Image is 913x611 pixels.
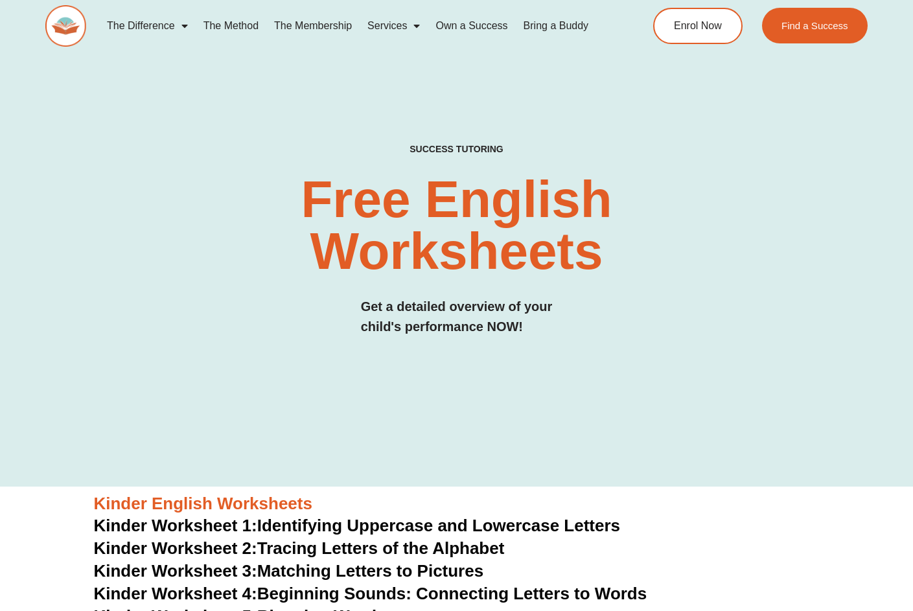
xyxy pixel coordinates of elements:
[196,11,266,41] a: The Method
[94,584,647,603] a: Kinder Worksheet 4:Beginning Sounds: Connecting Letters to Words
[94,516,257,535] span: Kinder Worksheet 1:
[516,11,597,41] a: Bring a Buddy
[94,516,621,535] a: Kinder Worksheet 1:Identifying Uppercase and Lowercase Letters
[99,11,196,41] a: The Difference
[94,561,484,581] a: Kinder Worksheet 3:Matching Letters to Pictures
[361,297,553,337] h3: Get a detailed overview of your child's performance NOW!
[360,11,428,41] a: Services
[94,561,257,581] span: Kinder Worksheet 3:
[781,21,848,30] span: Find a Success
[94,493,820,515] h3: Kinder English Worksheets
[185,174,728,277] h2: Free English Worksheets​
[94,538,505,558] a: Kinder Worksheet 2:Tracing Letters of the Alphabet
[762,8,868,43] a: Find a Success
[653,8,743,44] a: Enrol Now
[335,144,578,155] h4: SUCCESS TUTORING​
[266,11,360,41] a: The Membership
[428,11,515,41] a: Own a Success
[94,538,257,558] span: Kinder Worksheet 2:
[674,21,722,31] span: Enrol Now
[99,11,606,41] nav: Menu
[94,584,257,603] span: Kinder Worksheet 4:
